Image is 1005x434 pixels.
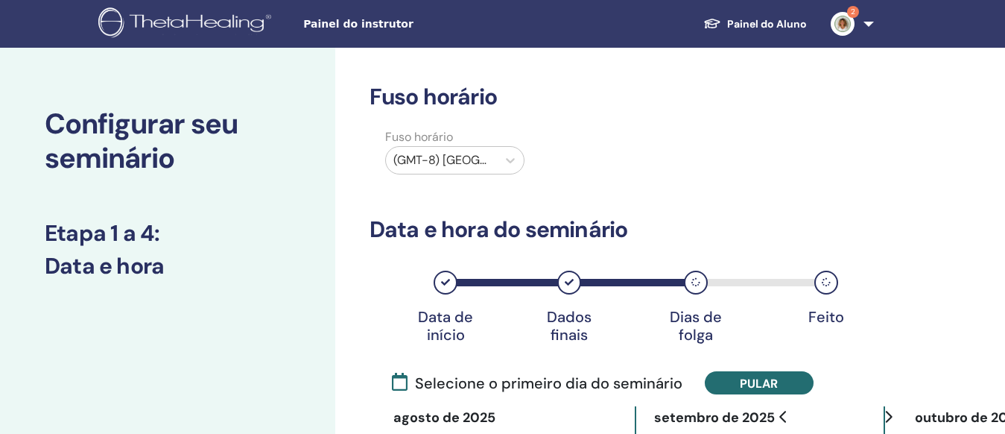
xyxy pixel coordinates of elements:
[154,218,159,248] font: :
[772,402,796,432] button: Ir para o mês anterior
[876,402,900,432] button: Ir para o próximo mês
[851,7,855,16] font: 2
[705,371,814,394] button: Pular
[98,7,276,41] img: logo.png
[954,383,990,419] iframe: Chat ao vivo do Intercom
[45,251,164,280] font: Data e hora
[703,17,721,30] img: graduation-cap-white.svg
[418,307,473,345] font: Data de início
[370,82,497,111] font: Fuso horário
[303,18,413,30] font: Painel do instrutor
[691,10,819,38] a: Painel do Aluno
[654,409,775,427] font: setembro de 2025
[740,376,778,391] font: Pular
[547,307,592,345] font: Dados finais
[670,307,722,345] font: Dias de folga
[393,409,495,427] font: agosto de 2025
[727,17,807,31] font: Painel do Aluno
[370,215,628,244] font: Data e hora do seminário
[831,12,855,36] img: default.jpg
[45,218,154,248] font: Etapa 1 a 4
[415,374,682,393] font: Selecione o primeiro dia do seminário
[385,129,453,145] font: Fuso horário
[808,307,844,327] font: Feito
[45,105,238,177] font: Configurar seu seminário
